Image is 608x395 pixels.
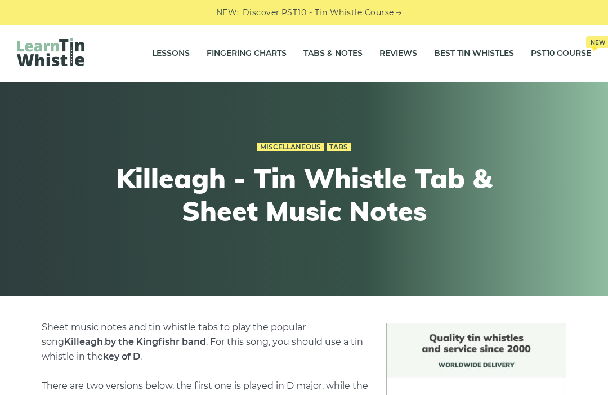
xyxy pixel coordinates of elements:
span: Sheet music notes and tin whistle tabs to play the popular song , [42,322,306,347]
a: Reviews [379,39,417,68]
a: Tabs & Notes [303,39,363,68]
a: PST10 CourseNew [531,39,591,68]
span: by the Kingfishr b [105,336,188,347]
a: Tabs [327,143,351,152]
strong: key of D [103,351,140,362]
img: LearnTinWhistle.com [17,38,84,66]
a: Miscellaneous [257,143,324,152]
a: Fingering Charts [207,39,287,68]
a: Lessons [152,39,190,68]
h1: Killeagh - Tin Whistle Tab & Sheet Music Notes [97,162,511,227]
a: Best Tin Whistles [434,39,514,68]
strong: and [105,336,206,347]
strong: Killeagh [64,336,103,347]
